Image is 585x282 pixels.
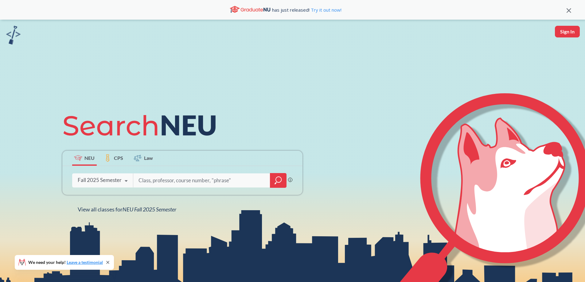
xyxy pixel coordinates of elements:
div: magnifying glass [270,173,287,188]
span: CPS [114,154,123,161]
span: We need your help! [28,260,103,265]
span: View all classes for [78,206,176,213]
svg: magnifying glass [275,176,282,185]
span: has just released! [272,6,341,13]
img: sandbox logo [6,26,21,44]
span: Law [144,154,153,161]
a: Try it out now! [310,7,341,13]
input: Class, professor, course number, "phrase" [138,174,266,187]
button: Sign In [555,26,580,37]
a: Leave a testimonial [67,260,103,265]
a: sandbox logo [6,26,21,46]
div: Fall 2025 Semester [78,177,122,183]
span: NEU Fall 2025 Semester [123,206,176,213]
span: NEU [84,154,95,161]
